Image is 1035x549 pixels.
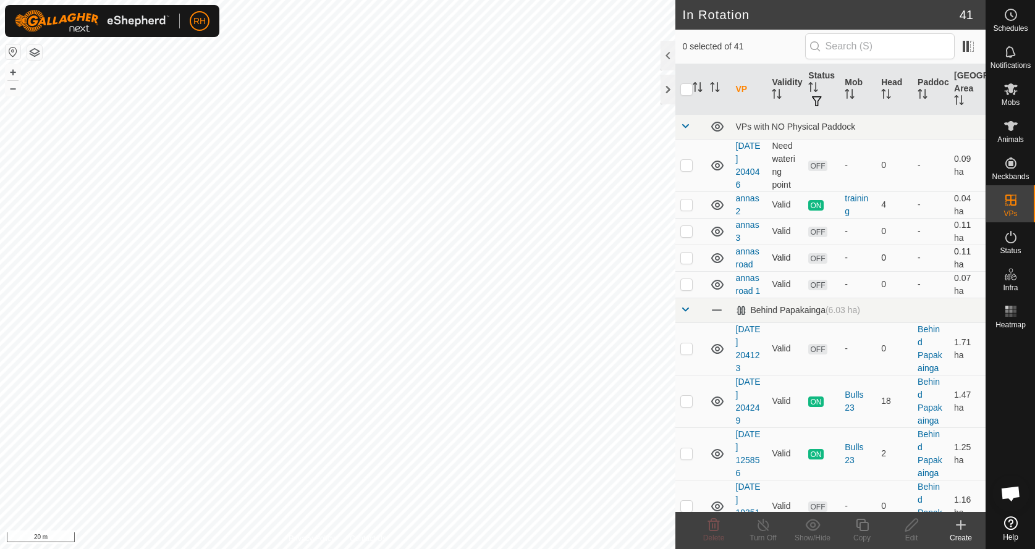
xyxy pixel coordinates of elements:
div: Edit [887,532,936,543]
div: - [845,500,871,513]
td: - [913,271,949,298]
a: annas road [736,246,759,269]
span: RH [193,15,206,28]
span: OFF [808,344,827,354]
span: Notifications [991,62,1031,69]
div: Behind Papakainga [736,305,860,316]
h2: In Rotation [683,7,960,22]
div: VPs with NO Physical Paddock [736,122,981,132]
td: 0 [876,139,913,191]
td: 1.47 ha [949,375,986,427]
div: - [845,342,871,355]
td: - [913,191,949,218]
span: Infra [1003,284,1018,291]
span: ON [808,200,823,211]
p-sorticon: Activate to sort [710,84,720,94]
a: [DATE] 204249 [736,377,761,425]
span: VPs [1003,210,1017,217]
th: VP [731,64,767,115]
a: Behind Papakainga [918,429,942,478]
th: Status [803,64,840,115]
a: Privacy Policy [289,533,335,544]
div: - [845,278,871,291]
td: 0.11 ha [949,245,986,271]
td: 0 [876,480,913,532]
p-sorticon: Activate to sort [845,91,855,101]
a: annas 2 [736,193,759,216]
button: – [6,81,20,96]
a: Contact Us [350,533,386,544]
td: Valid [767,191,803,218]
a: Behind Papakainga [918,377,942,425]
th: Head [876,64,913,115]
span: Mobs [1002,99,1020,106]
p-sorticon: Activate to sort [808,84,818,94]
div: Open chat [992,475,1029,512]
a: Help [986,511,1035,546]
td: Need watering point [767,139,803,191]
span: Delete [703,534,725,542]
td: Valid [767,245,803,271]
div: Create [936,532,986,543]
th: Paddock [913,64,949,115]
img: Gallagher Logo [15,10,169,32]
span: 41 [960,6,973,24]
button: + [6,65,20,80]
td: 0 [876,271,913,298]
div: training [845,192,871,218]
span: Help [1003,534,1018,541]
span: OFF [808,161,827,171]
td: Valid [767,427,803,480]
td: Valid [767,271,803,298]
span: ON [808,396,823,407]
div: Turn Off [738,532,788,543]
td: - [913,139,949,191]
div: Show/Hide [788,532,837,543]
span: Schedules [993,25,1028,32]
div: Copy [837,532,887,543]
td: 0 [876,245,913,271]
span: Status [1000,247,1021,254]
span: ON [808,449,823,459]
td: 0.04 ha [949,191,986,218]
div: - [845,225,871,238]
td: 0 [876,322,913,375]
td: 4 [876,191,913,218]
a: [DATE] 193515 [736,482,761,530]
div: Bulls 23 [845,441,871,467]
span: Neckbands [992,173,1029,180]
span: OFF [808,227,827,237]
th: [GEOGRAPHIC_DATA] Area [949,64,986,115]
p-sorticon: Activate to sort [954,97,964,107]
input: Search (S) [805,33,955,59]
td: 1.25 ha [949,427,986,480]
td: Valid [767,218,803,245]
button: Reset Map [6,44,20,59]
div: - [845,159,871,172]
a: [DATE] 204046 [736,141,761,190]
span: Heatmap [995,321,1026,329]
td: 1.16 ha [949,480,986,532]
td: 0 [876,218,913,245]
td: 1.71 ha [949,322,986,375]
th: Validity [767,64,803,115]
button: Map Layers [27,45,42,60]
a: [DATE] 204123 [736,324,761,373]
td: - [913,218,949,245]
a: annas road 1 [736,273,761,296]
td: 0.09 ha [949,139,986,191]
td: 0.07 ha [949,271,986,298]
span: 0 selected of 41 [683,40,805,53]
p-sorticon: Activate to sort [881,91,891,101]
td: 18 [876,375,913,427]
a: [DATE] 125856 [736,429,761,478]
span: OFF [808,501,827,512]
td: 0.11 ha [949,218,986,245]
span: OFF [808,280,827,290]
td: Valid [767,375,803,427]
p-sorticon: Activate to sort [693,84,703,94]
td: 2 [876,427,913,480]
a: annas 3 [736,220,759,243]
td: - [913,245,949,271]
p-sorticon: Activate to sort [918,91,927,101]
